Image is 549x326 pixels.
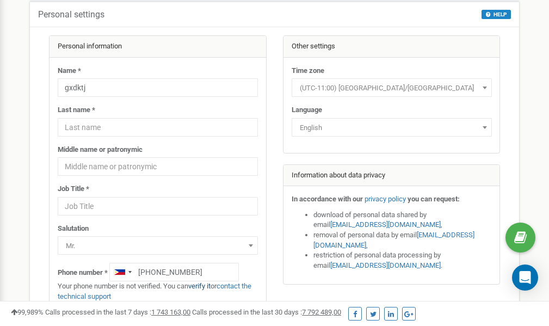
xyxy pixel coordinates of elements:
[313,250,492,270] li: restriction of personal data processing by email .
[283,165,500,187] div: Information about data privacy
[58,184,89,194] label: Job Title *
[58,236,258,255] span: Mr.
[58,224,89,234] label: Salutation
[58,78,258,97] input: Name
[58,197,258,216] input: Job Title
[58,281,258,302] p: Your phone number is not verified. You can or
[295,120,488,136] span: English
[58,282,251,300] a: contact the technical support
[292,78,492,97] span: (UTC-11:00) Pacific/Midway
[151,308,190,316] u: 1 743 163,00
[408,195,460,203] strong: you can request:
[292,118,492,137] span: English
[330,220,441,229] a: [EMAIL_ADDRESS][DOMAIN_NAME]
[302,308,341,316] u: 7 792 489,00
[192,308,341,316] span: Calls processed in the last 30 days :
[45,308,190,316] span: Calls processed in the last 7 days :
[188,282,211,290] a: verify it
[58,268,108,278] label: Phone number *
[512,265,538,291] div: Open Intercom Messenger
[58,145,143,155] label: Middle name or patronymic
[58,105,95,115] label: Last name *
[292,66,324,76] label: Time zone
[313,210,492,230] li: download of personal data shared by email ,
[482,10,511,19] button: HELP
[58,66,81,76] label: Name *
[11,308,44,316] span: 99,989%
[50,36,266,58] div: Personal information
[109,263,239,281] input: +1-800-555-55-55
[58,157,258,176] input: Middle name or patronymic
[110,263,135,281] div: Telephone country code
[292,195,363,203] strong: In accordance with our
[58,118,258,137] input: Last name
[295,81,488,96] span: (UTC-11:00) Pacific/Midway
[38,10,104,20] h5: Personal settings
[330,261,441,269] a: [EMAIL_ADDRESS][DOMAIN_NAME]
[313,230,492,250] li: removal of personal data by email ,
[292,105,322,115] label: Language
[283,36,500,58] div: Other settings
[61,238,254,254] span: Mr.
[365,195,406,203] a: privacy policy
[313,231,474,249] a: [EMAIL_ADDRESS][DOMAIN_NAME]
